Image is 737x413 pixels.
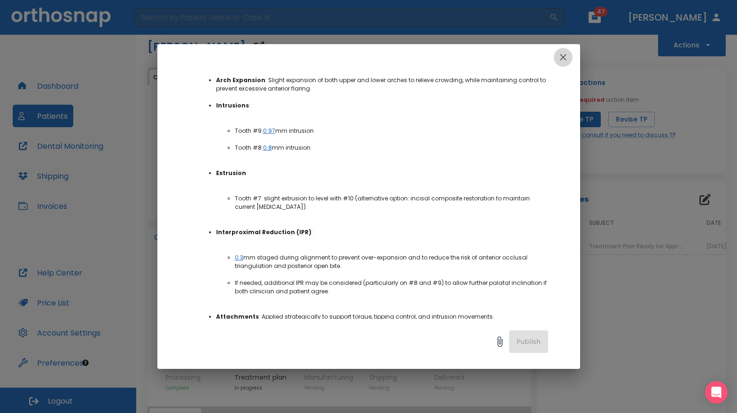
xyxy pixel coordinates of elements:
[235,194,548,211] li: Tooth #7: slight extrusion to level with #10 (alternative option: incisal composite restoration t...
[216,169,548,177] li: :
[216,228,548,237] li: :
[216,313,548,321] li: : Applied strategically to support torque, tipping control, and intrusion movements.
[235,127,548,135] li: Tooth #9: mm intrusion
[216,101,249,109] strong: Intrusions
[216,101,548,110] li: :
[235,279,548,296] li: If needed, additional IPR may be considered (particularly on #8 and #9) to allow further palatal ...
[216,313,259,321] strong: Attachments
[235,253,548,270] li: mm staged during alignment to prevent over-expansion and to reduce the risk of anterior occlusal ...
[263,144,272,152] a: 0.8
[235,253,243,261] a: 0.3
[216,76,548,93] li: : Slight expansion of both upper and lower arches to relieve crowding, while maintaining control ...
[235,144,548,152] li: Tooth #8: mm intrusion
[216,228,311,236] strong: Interproximal Reduction (IPR)
[705,381,728,404] div: Open Intercom Messenger
[263,127,275,135] a: 0.97
[216,169,246,177] strong: Extrusion
[216,76,265,84] strong: Arch Expansion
